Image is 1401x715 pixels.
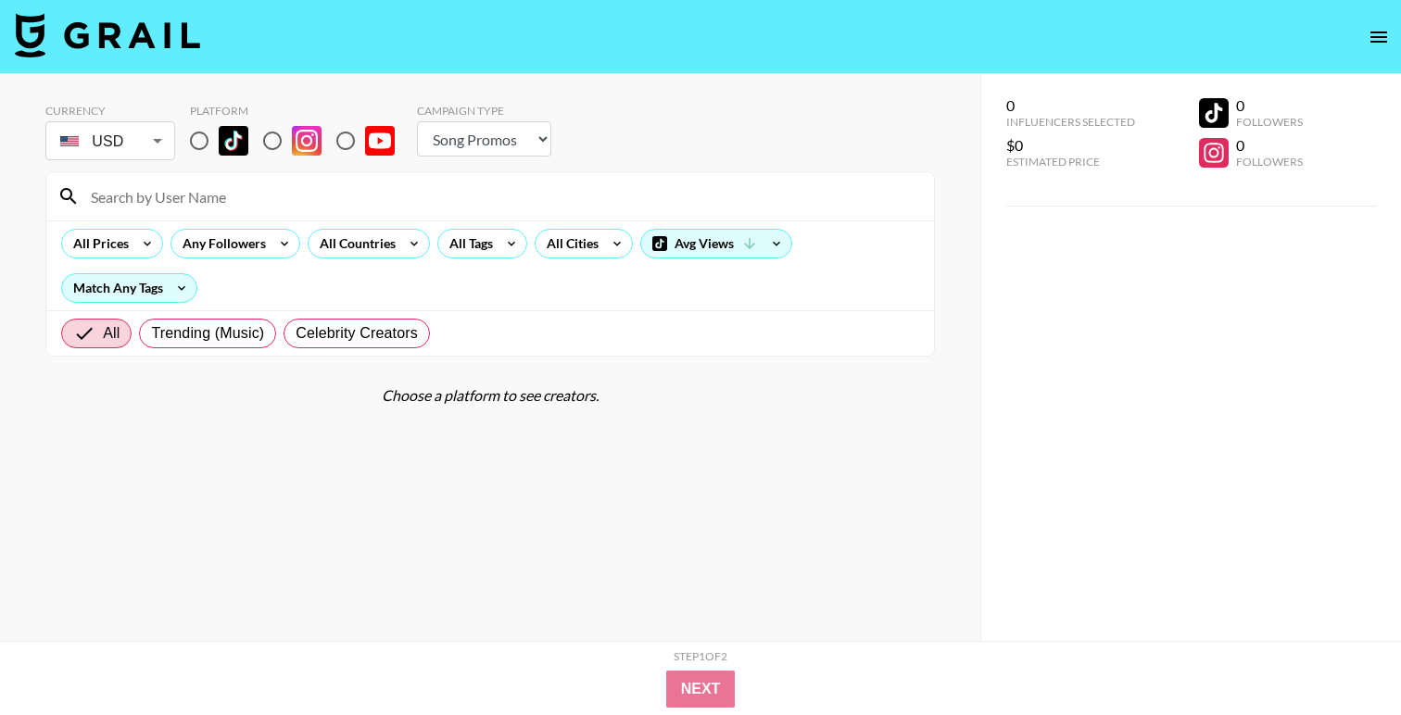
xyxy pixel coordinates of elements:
[1006,136,1135,155] div: $0
[80,182,923,211] input: Search by User Name
[666,671,736,708] button: Next
[417,104,551,118] div: Campaign Type
[1006,155,1135,169] div: Estimated Price
[309,230,399,257] div: All Countries
[151,322,264,345] span: Trending (Music)
[536,230,602,257] div: All Cities
[190,104,410,118] div: Platform
[1360,19,1397,56] button: open drawer
[1006,96,1135,115] div: 0
[1006,115,1135,129] div: Influencers Selected
[62,274,196,302] div: Match Any Tags
[219,126,248,156] img: TikTok
[15,13,200,57] img: Grail Talent
[103,322,120,345] span: All
[45,386,935,405] div: Choose a platform to see creators.
[1236,155,1303,169] div: Followers
[1308,622,1379,693] iframe: Drift Widget Chat Controller
[365,126,395,156] img: YouTube
[1236,96,1303,115] div: 0
[1236,115,1303,129] div: Followers
[674,649,727,663] div: Step 1 of 2
[292,126,322,156] img: Instagram
[45,104,175,118] div: Currency
[438,230,497,257] div: All Tags
[1236,136,1303,155] div: 0
[641,230,791,257] div: Avg Views
[62,230,133,257] div: All Prices
[296,322,418,345] span: Celebrity Creators
[171,230,270,257] div: Any Followers
[49,125,171,157] div: USD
